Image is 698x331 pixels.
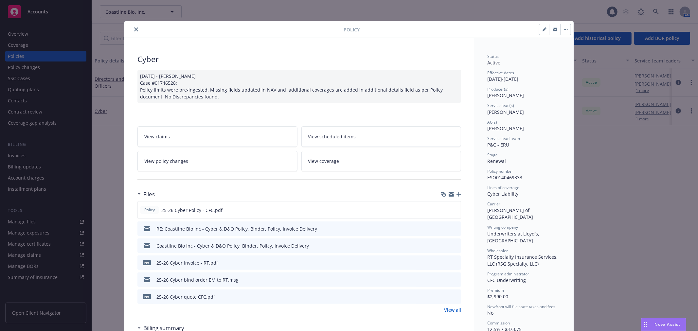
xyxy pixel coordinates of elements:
button: close [132,26,140,33]
span: [PERSON_NAME] of [GEOGRAPHIC_DATA] [487,207,533,220]
span: View policy changes [144,158,188,165]
span: AC(s) [487,119,497,125]
span: Commission [487,320,510,326]
button: preview file [453,259,458,266]
span: 25-26 Cyber Policy - CFC.pdf [161,207,223,214]
span: Status [487,54,499,59]
span: Policy number [487,168,513,174]
span: Premium [487,287,504,293]
div: Files [137,190,155,199]
span: Wholesaler [487,248,508,253]
a: View scheduled items [301,126,461,147]
span: Program administrator [487,271,529,277]
button: download file [442,293,447,300]
span: Underwriters at Lloyd's, [GEOGRAPHIC_DATA] [487,231,541,244]
a: View claims [137,126,297,147]
a: View coverage [301,151,461,171]
div: Coastline Bio Inc - Cyber & D&O Policy, Binder, Policy, Invoice Delivery [156,242,309,249]
button: download file [442,242,447,249]
span: ESO0140469333 [487,174,522,181]
button: preview file [453,293,458,300]
span: [PERSON_NAME] [487,92,524,98]
div: [DATE] - [DATE] [487,70,561,82]
div: Drag to move [641,318,650,331]
span: RT Specialty Insurance Services, LLC (RSG Specialty, LLC) [487,254,559,267]
button: download file [442,207,447,214]
button: download file [442,259,447,266]
a: View all [444,306,461,313]
span: No [487,310,493,316]
button: download file [442,225,447,232]
button: download file [442,276,447,283]
span: View claims [144,133,170,140]
span: Service lead(s) [487,103,514,108]
span: View scheduled items [308,133,356,140]
button: preview file [453,225,458,232]
span: Carrier [487,201,500,207]
span: [PERSON_NAME] [487,109,524,115]
button: Nova Assist [641,318,686,331]
button: preview file [453,242,458,249]
div: 25-26 Cyber Invoice - RT.pdf [156,259,218,266]
span: Newfront will file state taxes and fees [487,304,555,309]
span: Policy [344,26,360,33]
span: Producer(s) [487,86,509,92]
a: View policy changes [137,151,297,171]
span: Nova Assist [655,322,681,327]
button: preview file [453,276,458,283]
div: [DATE] - [PERSON_NAME] Case #01746528: Policy limits were pre-ingested. Missing fields updated in... [137,70,461,103]
span: View coverage [308,158,339,165]
span: Policy [143,207,156,213]
span: Cyber Liability [487,191,518,197]
div: 25-26 Cyber quote CFC.pdf [156,293,215,300]
span: Stage [487,152,498,158]
span: $2,990.00 [487,293,508,300]
span: pdf [143,260,151,265]
h3: Files [143,190,155,199]
button: preview file [452,207,458,214]
span: Active [487,60,500,66]
div: 25-26 Cyber bind order EM to RT.msg [156,276,239,283]
span: pdf [143,294,151,299]
span: Writing company [487,224,518,230]
span: Effective dates [487,70,514,76]
span: Lines of coverage [487,185,519,190]
span: Service lead team [487,136,520,141]
div: Cyber [137,54,461,65]
div: RE: Coastline Bio Inc - Cyber & D&O Policy, Binder, Policy, Invoice Delivery [156,225,317,232]
span: CFC Underwriting [487,277,526,283]
span: [PERSON_NAME] [487,125,524,131]
span: Renewal [487,158,506,164]
span: P&C - ERU [487,142,509,148]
